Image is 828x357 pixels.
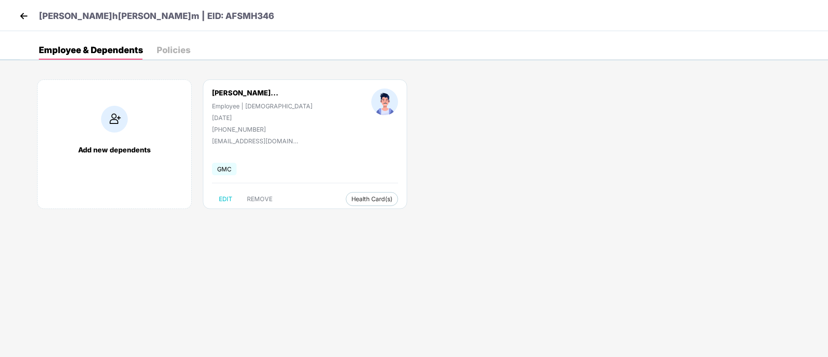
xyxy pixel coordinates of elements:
span: EDIT [219,196,232,202]
div: Employee & Dependents [39,46,143,54]
span: GMC [212,163,237,175]
span: REMOVE [247,196,272,202]
img: addIcon [101,106,128,133]
div: Add new dependents [46,145,183,154]
img: profileImage [371,88,398,115]
button: EDIT [212,192,239,206]
div: [DATE] [212,114,313,121]
span: Health Card(s) [351,197,392,201]
button: Health Card(s) [346,192,398,206]
div: [PHONE_NUMBER] [212,126,313,133]
div: Employee | [DEMOGRAPHIC_DATA] [212,102,313,110]
div: [EMAIL_ADDRESS][DOMAIN_NAME] [212,137,298,145]
img: back [17,9,30,22]
p: [PERSON_NAME]h[PERSON_NAME]m | EID: AFSMH346 [39,9,274,23]
div: Policies [157,46,190,54]
div: [PERSON_NAME]... [212,88,278,97]
button: REMOVE [240,192,279,206]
